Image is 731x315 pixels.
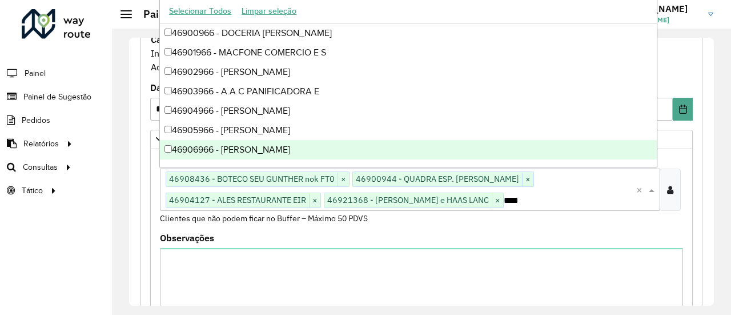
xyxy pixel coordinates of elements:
[160,213,368,224] small: Clientes que não podem ficar no Buffer – Máximo 50 PDVS
[160,160,656,179] div: 46907966 - [PERSON_NAME]
[309,194,320,208] span: ×
[164,2,236,20] button: Selecionar Todos
[22,114,50,126] span: Pedidos
[236,2,302,20] button: Limpar seleção
[166,193,309,207] span: 46904127 - ALES RESTAURANTE EIR
[132,8,306,21] h2: Painel de Sugestão - Criar registro
[23,91,91,103] span: Painel de Sugestão
[353,172,522,186] span: 46900944 - QUADRA ESP. [PERSON_NAME]
[150,32,693,74] div: Informe a data de inicio, fim e preencha corretamente os campos abaixo. Ao final, você irá pré-vi...
[160,23,656,43] div: 46900966 - DOCERIA [PERSON_NAME]
[522,173,533,186] span: ×
[160,43,656,62] div: 46901966 - MACFONE COMERCIO E S
[23,138,59,150] span: Relatórios
[160,140,656,160] div: 46906966 - [PERSON_NAME]
[23,161,58,173] span: Consultas
[160,101,656,121] div: 46904966 - [PERSON_NAME]
[150,81,255,94] label: Data de Vigência Inicial
[160,231,214,245] label: Observações
[673,98,693,121] button: Choose Date
[151,34,339,45] strong: Cadastro Painel de sugestão de roteirização:
[160,82,656,101] div: 46903966 - A.A.C PANIFICADORA E
[338,173,349,186] span: ×
[160,62,656,82] div: 46902966 - [PERSON_NAME]
[160,121,656,140] div: 46905966 - [PERSON_NAME]
[636,183,646,197] span: Clear all
[150,130,693,149] a: Priorizar Cliente - Não podem ficar no buffer
[492,194,503,208] span: ×
[166,172,338,186] span: 46908436 - BOTECO SEU GUNTHER nok FT0
[25,67,46,79] span: Painel
[22,185,43,197] span: Tático
[324,193,492,207] span: 46921368 - [PERSON_NAME] e HAAS LANC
